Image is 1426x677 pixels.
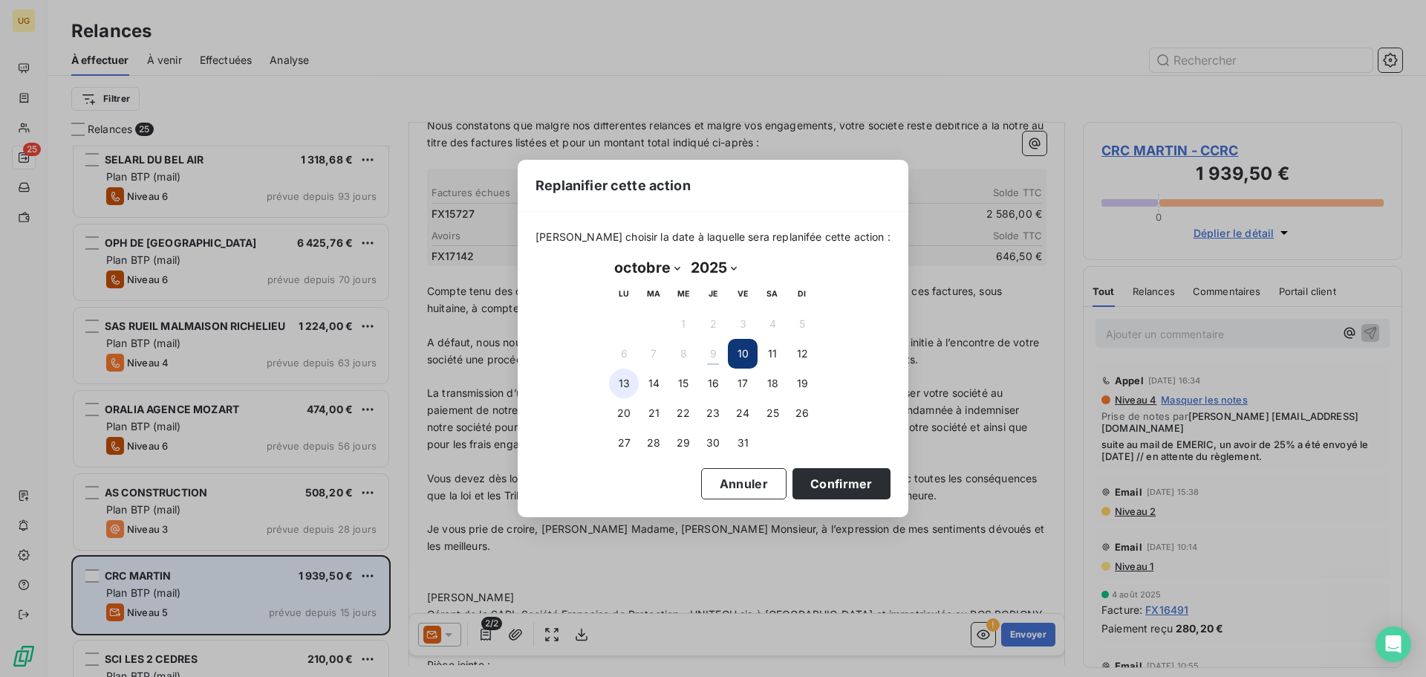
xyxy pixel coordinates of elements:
[668,279,698,309] th: mercredi
[668,428,698,458] button: 29
[728,398,758,428] button: 24
[701,468,787,499] button: Annuler
[787,398,817,428] button: 26
[668,309,698,339] button: 1
[758,339,787,369] button: 11
[668,369,698,398] button: 15
[668,339,698,369] button: 8
[639,279,668,309] th: mardi
[758,369,787,398] button: 18
[609,279,639,309] th: lundi
[609,398,639,428] button: 20
[639,398,668,428] button: 21
[668,398,698,428] button: 22
[728,428,758,458] button: 31
[698,428,728,458] button: 30
[787,309,817,339] button: 5
[698,369,728,398] button: 16
[758,398,787,428] button: 25
[639,428,668,458] button: 28
[609,339,639,369] button: 6
[639,369,668,398] button: 14
[758,309,787,339] button: 4
[639,339,668,369] button: 7
[698,309,728,339] button: 2
[535,230,891,244] span: [PERSON_NAME] choisir la date à laquelle sera replanifée cette action :
[787,279,817,309] th: dimanche
[787,339,817,369] button: 12
[609,369,639,398] button: 13
[728,309,758,339] button: 3
[728,279,758,309] th: vendredi
[698,398,728,428] button: 23
[728,339,758,369] button: 10
[787,369,817,398] button: 19
[535,175,691,195] span: Replanifier cette action
[698,279,728,309] th: jeudi
[609,428,639,458] button: 27
[728,369,758,398] button: 17
[1375,626,1411,662] div: Open Intercom Messenger
[792,468,891,499] button: Confirmer
[758,279,787,309] th: samedi
[698,339,728,369] button: 9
